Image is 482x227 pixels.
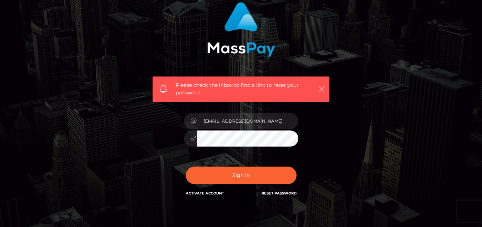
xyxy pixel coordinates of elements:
img: MassPay Login [207,2,275,57]
button: Sign in [186,167,297,184]
input: E-mail... [197,113,298,129]
a: Reset Password [262,191,297,196]
a: Activate Account [186,191,224,196]
span: Please check the inbox to find a link to reset your password. [176,82,306,97]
